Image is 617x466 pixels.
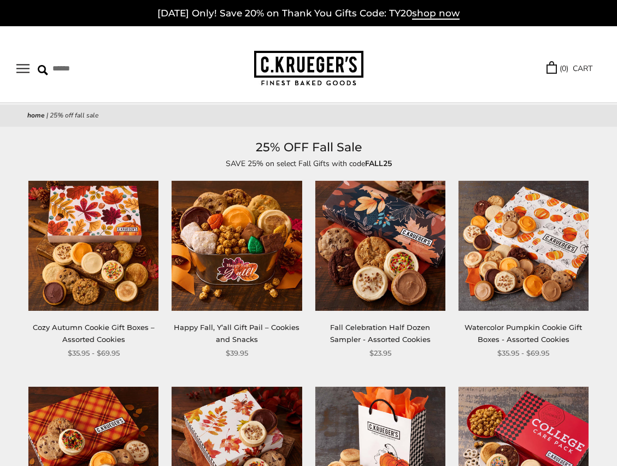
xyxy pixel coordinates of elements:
span: | [46,111,48,120]
span: $35.95 - $69.95 [68,347,120,359]
img: Search [38,65,48,75]
a: [DATE] Only! Save 20% on Thank You Gifts Code: TY20shop now [157,8,460,20]
a: Home [27,111,45,120]
span: shop now [412,8,460,20]
a: (0) CART [547,62,592,75]
img: Cozy Autumn Cookie Gift Boxes – Assorted Cookies [28,181,158,311]
a: Cozy Autumn Cookie Gift Boxes – Assorted Cookies [33,323,155,343]
button: Open navigation [16,64,30,73]
img: C.KRUEGER'S [254,51,363,86]
a: Fall Celebration Half Dozen Sampler - Assorted Cookies [330,323,431,343]
img: Fall Celebration Half Dozen Sampler - Assorted Cookies [315,181,445,311]
span: $39.95 [226,347,248,359]
span: $35.95 - $69.95 [497,347,549,359]
h1: 25% OFF Fall Sale [27,138,590,157]
span: 25% OFF Fall Sale [50,111,98,120]
a: Happy Fall, Y’all Gift Pail – Cookies and Snacks [174,323,299,343]
nav: breadcrumbs [27,110,590,121]
span: $23.95 [369,347,391,359]
a: Watercolor Pumpkin Cookie Gift Boxes - Assorted Cookies [465,323,582,343]
p: SAVE 25% on select Fall Gifts with code [57,157,560,170]
img: Watercolor Pumpkin Cookie Gift Boxes - Assorted Cookies [459,181,589,311]
input: Search [38,60,157,77]
img: Happy Fall, Y’all Gift Pail – Cookies and Snacks [172,181,302,311]
strong: FALL25 [365,158,392,169]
